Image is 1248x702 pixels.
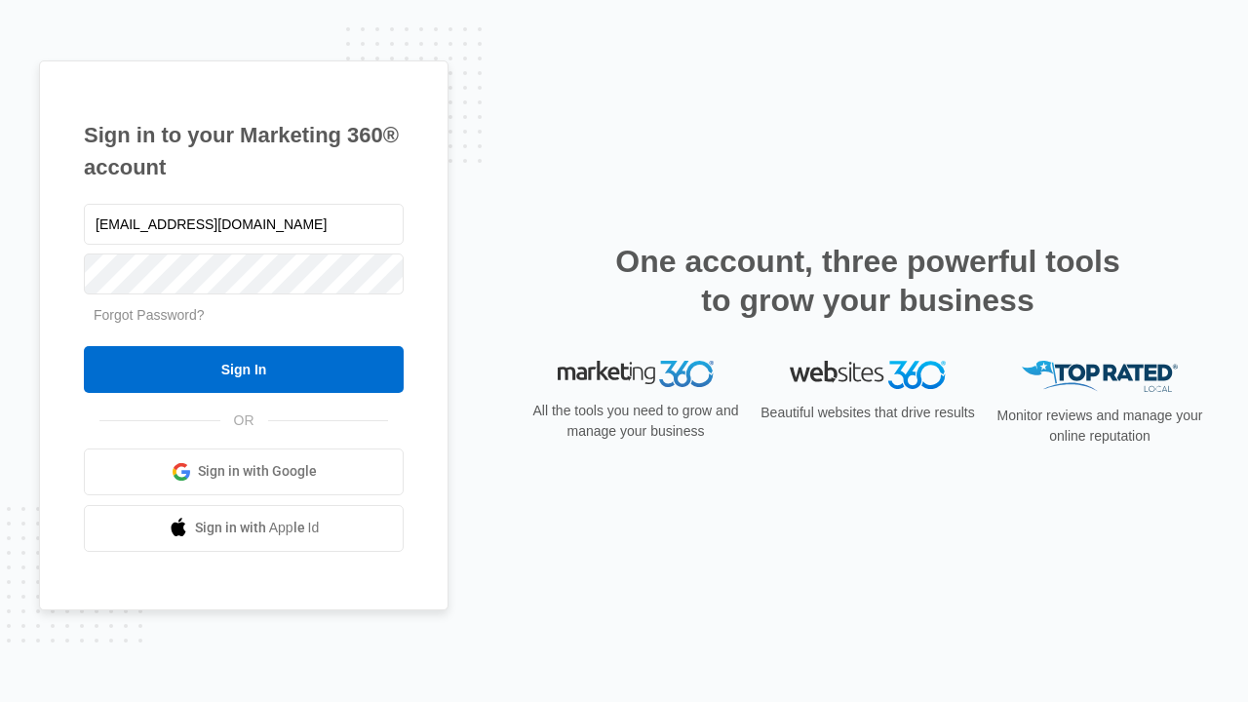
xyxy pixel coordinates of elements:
[84,204,404,245] input: Email
[1022,361,1178,393] img: Top Rated Local
[991,406,1209,447] p: Monitor reviews and manage your online reputation
[94,307,205,323] a: Forgot Password?
[558,361,714,388] img: Marketing 360
[609,242,1126,320] h2: One account, three powerful tools to grow your business
[84,119,404,183] h1: Sign in to your Marketing 360® account
[84,346,404,393] input: Sign In
[195,518,320,538] span: Sign in with Apple Id
[198,461,317,482] span: Sign in with Google
[84,448,404,495] a: Sign in with Google
[84,505,404,552] a: Sign in with Apple Id
[220,410,268,431] span: OR
[759,403,977,423] p: Beautiful websites that drive results
[790,361,946,389] img: Websites 360
[526,401,745,442] p: All the tools you need to grow and manage your business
